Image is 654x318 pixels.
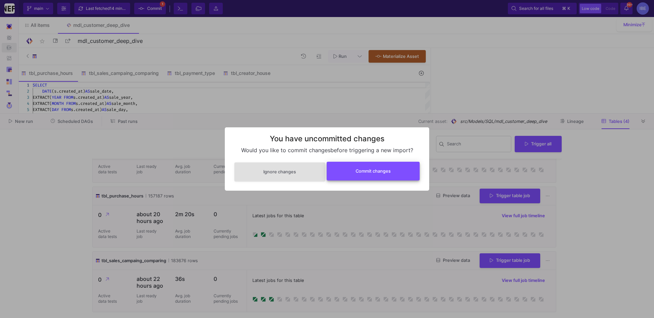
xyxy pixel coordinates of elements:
button: Commit changes [327,162,420,180]
button: Ignore changes [234,162,325,181]
span: Ignore changes [263,169,296,174]
h2: You have uncommitted changes [232,134,422,146]
span: Would you like to commit changes before triggering a new import? [241,147,413,154]
span: Commit changes [356,169,391,174]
